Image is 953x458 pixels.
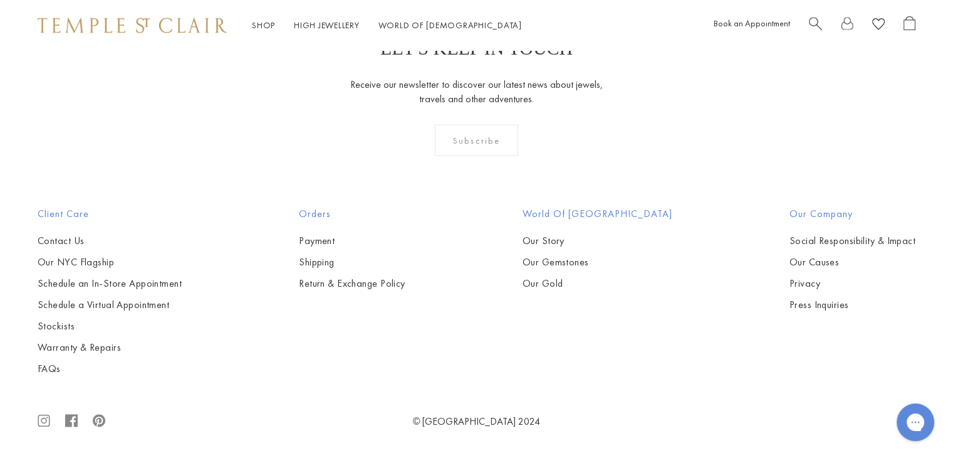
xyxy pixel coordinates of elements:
a: High JewelleryHigh Jewellery [294,19,360,31]
iframe: Gorgias live chat messenger [890,399,940,445]
a: Our Causes [789,255,915,269]
a: Schedule a Virtual Appointment [38,297,182,311]
a: Book an Appointment [714,18,790,29]
img: Temple St. Clair [38,18,227,33]
a: Our Gold [523,276,672,290]
a: Shipping [299,255,405,269]
h2: Client Care [38,206,182,221]
h2: Our Company [789,206,915,221]
a: FAQs [38,361,182,375]
a: Payment [299,233,405,247]
a: Our Story [523,233,672,247]
a: Press Inquiries [789,297,915,311]
nav: Main navigation [252,18,522,33]
a: Our Gemstones [523,255,672,269]
a: © [GEOGRAPHIC_DATA] 2024 [413,414,541,427]
h2: Orders [299,206,405,221]
a: Privacy [789,276,915,290]
a: View Wishlist [872,16,885,35]
a: Open Shopping Bag [904,16,915,35]
a: Social Responsibility & Impact [789,233,915,247]
a: Schedule an In-Store Appointment [38,276,182,290]
a: Warranty & Repairs [38,340,182,354]
a: Search [809,16,822,35]
a: Return & Exchange Policy [299,276,405,290]
h2: World of [GEOGRAPHIC_DATA] [523,206,672,221]
div: Subscribe [435,124,518,156]
a: Stockists [38,319,182,333]
a: Our NYC Flagship [38,255,182,269]
a: ShopShop [252,19,275,31]
a: World of [DEMOGRAPHIC_DATA]World of [DEMOGRAPHIC_DATA] [378,19,522,31]
a: Contact Us [38,233,182,247]
p: Receive our newsletter to discover our latest news about jewels, travels and other adventures. [350,78,603,105]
